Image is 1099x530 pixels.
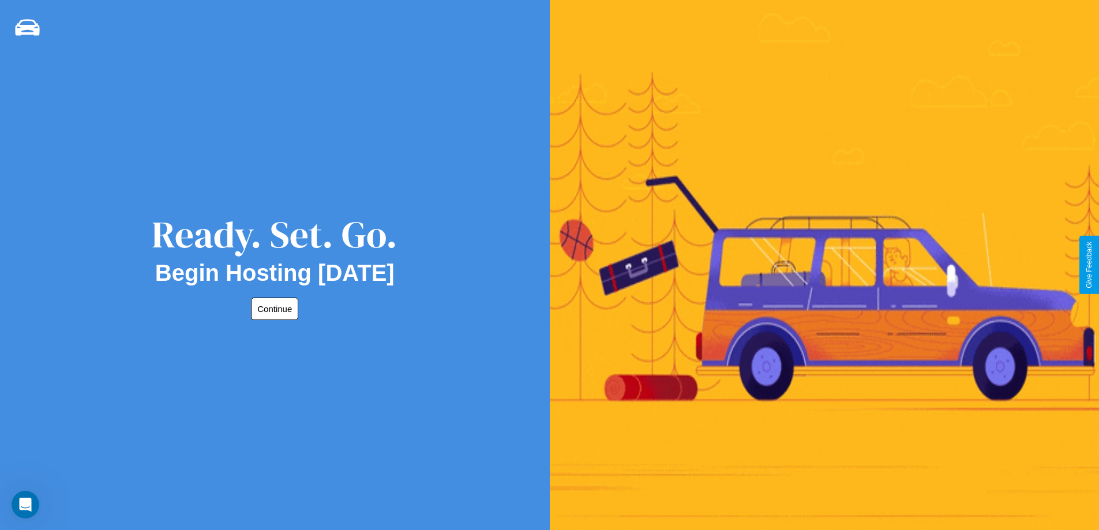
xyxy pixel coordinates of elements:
iframe: Intercom live chat [12,491,39,518]
button: Continue [251,298,298,320]
div: Ready. Set. Go. [152,209,397,260]
h2: Begin Hosting [DATE] [155,260,395,286]
div: Give Feedback [1085,242,1093,288]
